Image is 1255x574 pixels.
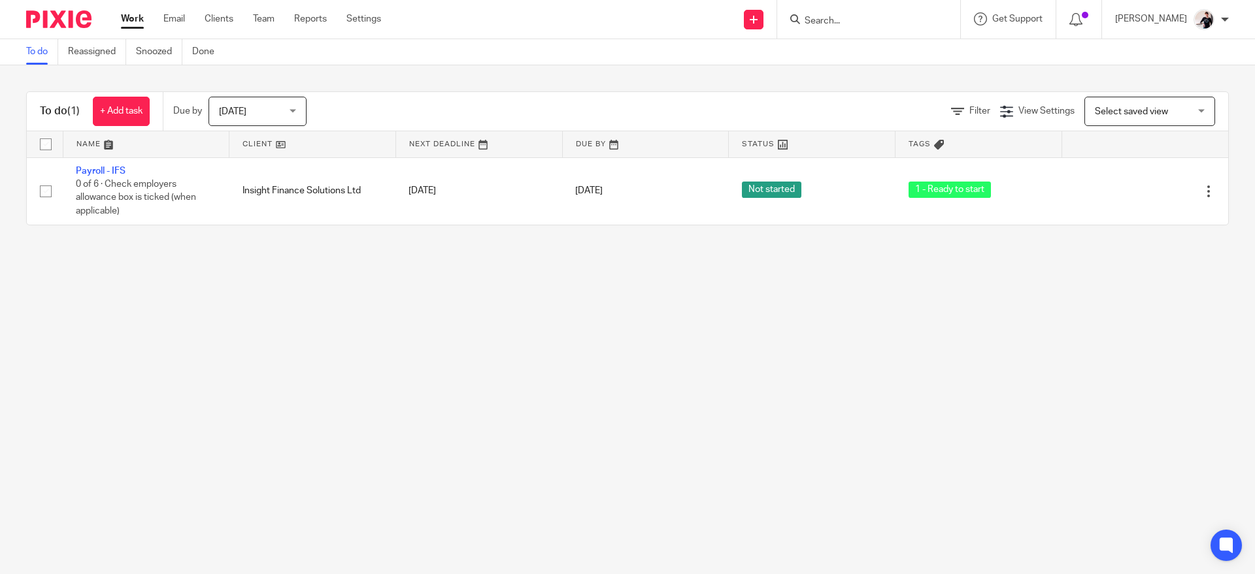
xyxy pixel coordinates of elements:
span: Filter [969,106,990,116]
span: Select saved view [1095,107,1168,116]
a: Snoozed [136,39,182,65]
span: Not started [742,182,801,198]
a: Clients [205,12,233,25]
a: Email [163,12,185,25]
input: Search [803,16,921,27]
a: Team [253,12,275,25]
span: View Settings [1018,106,1075,116]
span: [DATE] [575,186,603,195]
a: Done [192,39,224,65]
span: Tags [909,140,931,148]
span: Get Support [992,14,1043,24]
img: Pixie [26,10,92,28]
a: Reports [294,12,327,25]
span: (1) [67,106,80,116]
span: 1 - Ready to start [909,182,991,198]
img: AV307615.jpg [1194,9,1214,30]
a: To do [26,39,58,65]
a: + Add task [93,97,150,126]
p: Due by [173,104,202,118]
a: Work [121,12,144,25]
a: Settings [346,12,381,25]
span: 0 of 6 · Check employers allowance box is ticked (when applicable) [76,180,196,215]
td: [DATE] [395,157,562,225]
a: Reassigned [68,39,126,65]
h1: To do [40,104,80,118]
span: [DATE] [219,107,246,116]
p: [PERSON_NAME] [1115,12,1187,25]
a: Payroll - IFS [76,167,125,176]
td: Insight Finance Solutions Ltd [229,157,396,225]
